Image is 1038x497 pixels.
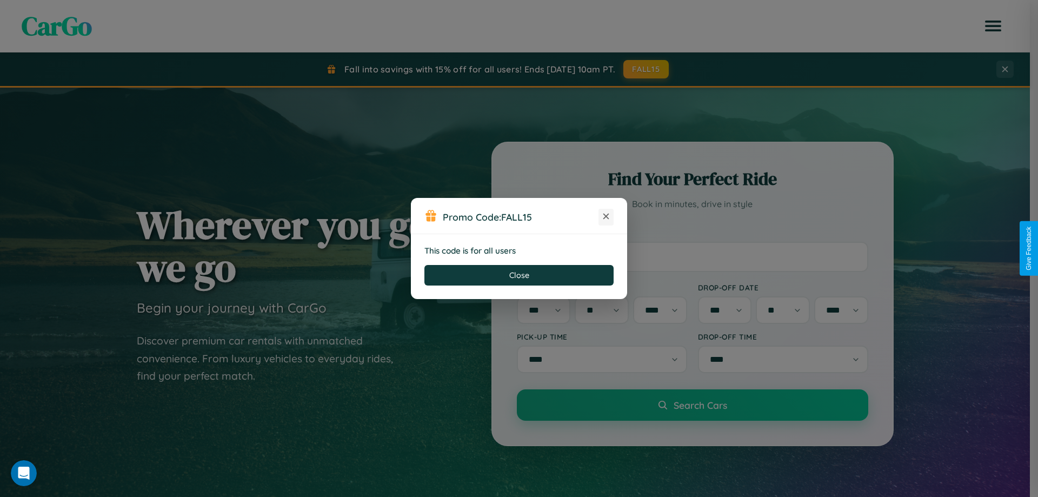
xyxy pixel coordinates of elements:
b: FALL15 [501,211,532,223]
button: Close [424,265,614,286]
strong: This code is for all users [424,246,516,256]
iframe: Intercom live chat [11,460,37,486]
div: Give Feedback [1025,227,1033,270]
h3: Promo Code: [443,211,598,223]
